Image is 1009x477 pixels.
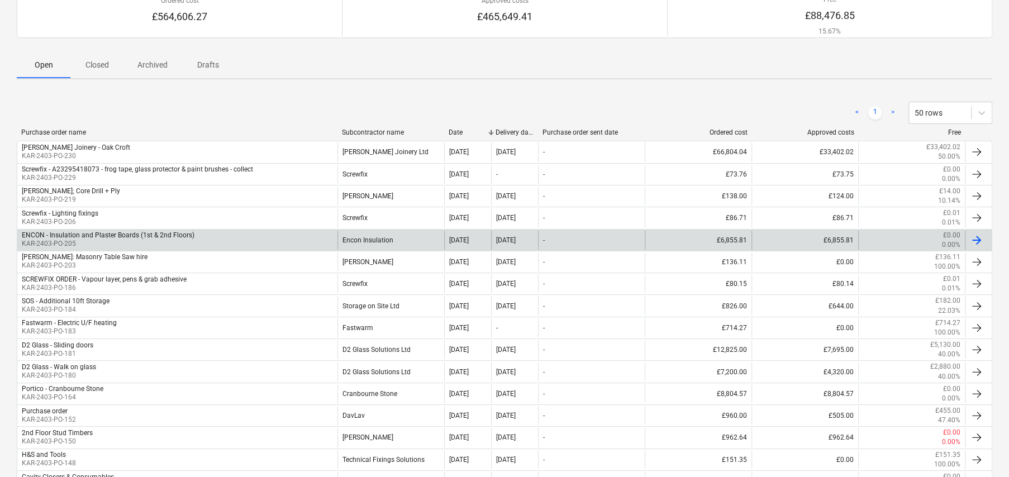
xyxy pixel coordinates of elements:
div: [DATE] [449,148,469,156]
div: £8,804.57 [751,384,858,403]
div: £86.71 [751,208,858,227]
a: Page 1 is your current page [868,106,882,120]
div: £8,804.57 [645,384,751,403]
div: - [543,433,545,441]
p: £0.00 [943,428,960,437]
div: - [543,148,545,156]
div: [DATE] [496,390,516,398]
div: - [496,324,498,332]
div: £505.00 [751,406,858,425]
p: £455.00 [935,406,960,416]
div: [DATE] [449,302,469,310]
div: £80.15 [645,274,751,293]
p: 100.00% [934,460,960,469]
p: KAR-2403-PO-229 [22,173,253,183]
div: [DATE] [496,214,516,222]
div: [PERSON_NAME] [337,187,444,206]
div: Technical Fixings Solutions [337,450,444,469]
p: 50.00% [938,152,960,161]
div: [DATE] [449,433,469,441]
p: £564,606.27 [152,10,207,23]
div: Subcontractor name [342,128,440,136]
div: [DATE] [449,236,469,244]
div: - [543,170,545,178]
p: £88,476.85 [805,9,854,22]
p: Drafts [194,59,221,71]
p: £136.11 [935,252,960,262]
div: [DATE] [496,346,516,354]
div: £962.64 [645,428,751,447]
p: Open [30,59,57,71]
div: Free [863,128,961,136]
div: - [543,346,545,354]
div: £826.00 [645,296,751,315]
p: KAR-2403-PO-230 [22,151,130,161]
div: - [543,368,545,376]
div: [DATE] [449,170,469,178]
div: Ordered cost [649,128,747,136]
p: KAR-2403-PO-203 [22,261,147,270]
div: £962.64 [751,428,858,447]
p: KAR-2403-PO-148 [22,459,76,468]
div: Approved costs [756,128,854,136]
div: £86.71 [645,208,751,227]
div: 2nd Floor Stud Timbers [22,429,93,437]
div: £7,695.00 [751,340,858,359]
div: - [543,280,545,288]
p: £465,649.41 [477,10,532,23]
p: £182.00 [935,296,960,306]
div: - [543,324,545,332]
p: KAR-2403-PO-206 [22,217,98,227]
div: [DATE] [449,368,469,376]
div: [DATE] [449,390,469,398]
div: - [543,412,545,419]
div: - [543,390,545,398]
div: Purchase order name [21,128,333,136]
div: [DATE] [496,412,516,419]
div: [PERSON_NAME] Joinery - Oak Croft [22,144,130,151]
p: KAR-2403-PO-150 [22,437,93,446]
div: Screwfix - A23295418073 - frog tape, glass protector & paint brushes - collect [22,165,253,173]
div: £138.00 [645,187,751,206]
p: 22.03% [938,306,960,316]
p: 40.00% [938,350,960,359]
div: [DATE] [496,302,516,310]
div: Screwfix - Lighting fixings [22,209,98,217]
div: £0.00 [751,318,858,337]
p: £0.00 [943,384,960,394]
iframe: Chat Widget [953,423,1009,477]
div: [DATE] [496,368,516,376]
div: [DATE] [496,148,516,156]
div: [PERSON_NAME] [337,428,444,447]
div: - [543,236,545,244]
div: £80.14 [751,274,858,293]
div: - [543,214,545,222]
div: Screwfix [337,208,444,227]
div: £136.11 [645,252,751,271]
div: [DATE] [449,456,469,464]
div: Screwfix [337,274,444,293]
p: KAR-2403-PO-205 [22,239,194,249]
p: £0.01 [943,208,960,218]
p: £14.00 [939,187,960,196]
div: SCREWFIX ORDER - Vapour layer, pens & grab adhesive [22,275,187,283]
div: [DATE] [449,258,469,266]
div: £714.27 [645,318,751,337]
div: Portico - Cranbourne Stone [22,385,103,393]
div: Screwfix [337,165,444,184]
div: [PERSON_NAME]; Core Drill + Ply [22,187,120,195]
div: D2 Glass Solutions Ltd [337,340,444,359]
p: KAR-2403-PO-186 [22,283,187,293]
p: KAR-2403-PO-152 [22,415,76,424]
div: £12,825.00 [645,340,751,359]
p: £0.01 [943,274,960,284]
div: £6,855.81 [645,231,751,250]
p: KAR-2403-PO-181 [22,349,93,359]
p: 10.14% [938,196,960,206]
p: 15.67% [805,27,854,36]
p: 47.40% [938,416,960,425]
p: 0.00% [942,394,960,403]
div: Delivery date [496,128,534,136]
div: - [496,170,498,178]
